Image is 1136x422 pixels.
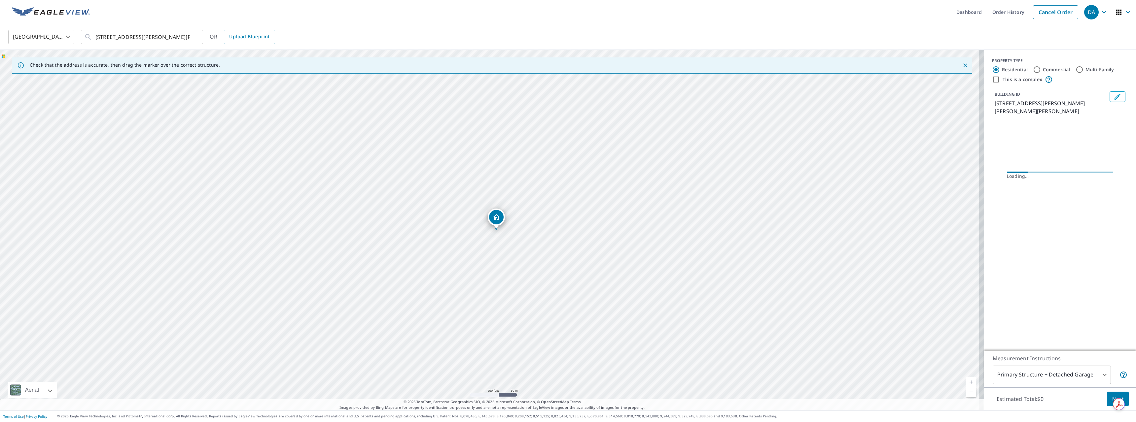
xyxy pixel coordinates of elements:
[991,392,1049,406] p: Estimated Total: $0
[992,58,1128,64] div: PROPERTY TYPE
[210,30,275,44] div: OR
[95,28,190,46] input: Search by address or latitude-longitude
[1107,392,1129,406] button: Next
[1110,91,1125,102] button: Edit building 1
[30,62,220,68] p: Check that the address is accurate, then drag the marker over the correct structure.
[995,91,1020,97] p: BUILDING ID
[1002,66,1028,73] label: Residential
[57,414,1133,419] p: © 2025 Eagle View Technologies, Inc. and Pictometry International Corp. All Rights Reserved. Repo...
[993,354,1127,362] p: Measurement Instructions
[3,414,47,418] p: |
[1003,76,1042,83] label: This is a complex
[966,387,976,397] a: Current Level 17, Zoom Out
[1043,66,1070,73] label: Commercial
[12,7,90,17] img: EV Logo
[3,414,24,419] a: Terms of Use
[224,30,275,44] a: Upload Blueprint
[8,382,57,398] div: Aerial
[1007,173,1113,179] div: Loading…
[1033,5,1078,19] a: Cancel Order
[1119,371,1127,379] span: Your report will include the primary structure and a detached garage if one exists.
[23,382,41,398] div: Aerial
[404,399,581,405] span: © 2025 TomTom, Earthstar Geographics SIO, © 2025 Microsoft Corporation, ©
[26,414,47,419] a: Privacy Policy
[995,99,1107,115] p: [STREET_ADDRESS][PERSON_NAME][PERSON_NAME][PERSON_NAME]
[1084,5,1099,19] div: DA
[966,377,976,387] a: Current Level 17, Zoom In
[570,399,581,404] a: Terms
[993,366,1111,384] div: Primary Structure + Detached Garage
[1112,395,1123,403] span: Next
[488,209,505,229] div: Dropped pin, building 1, Residential property, 15557 S Gougar Rd Homer Glen, IL 60491
[541,399,569,404] a: OpenStreetMap
[229,33,269,41] span: Upload Blueprint
[1085,66,1114,73] label: Multi-Family
[961,61,970,70] button: Close
[8,28,74,46] div: [GEOGRAPHIC_DATA]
